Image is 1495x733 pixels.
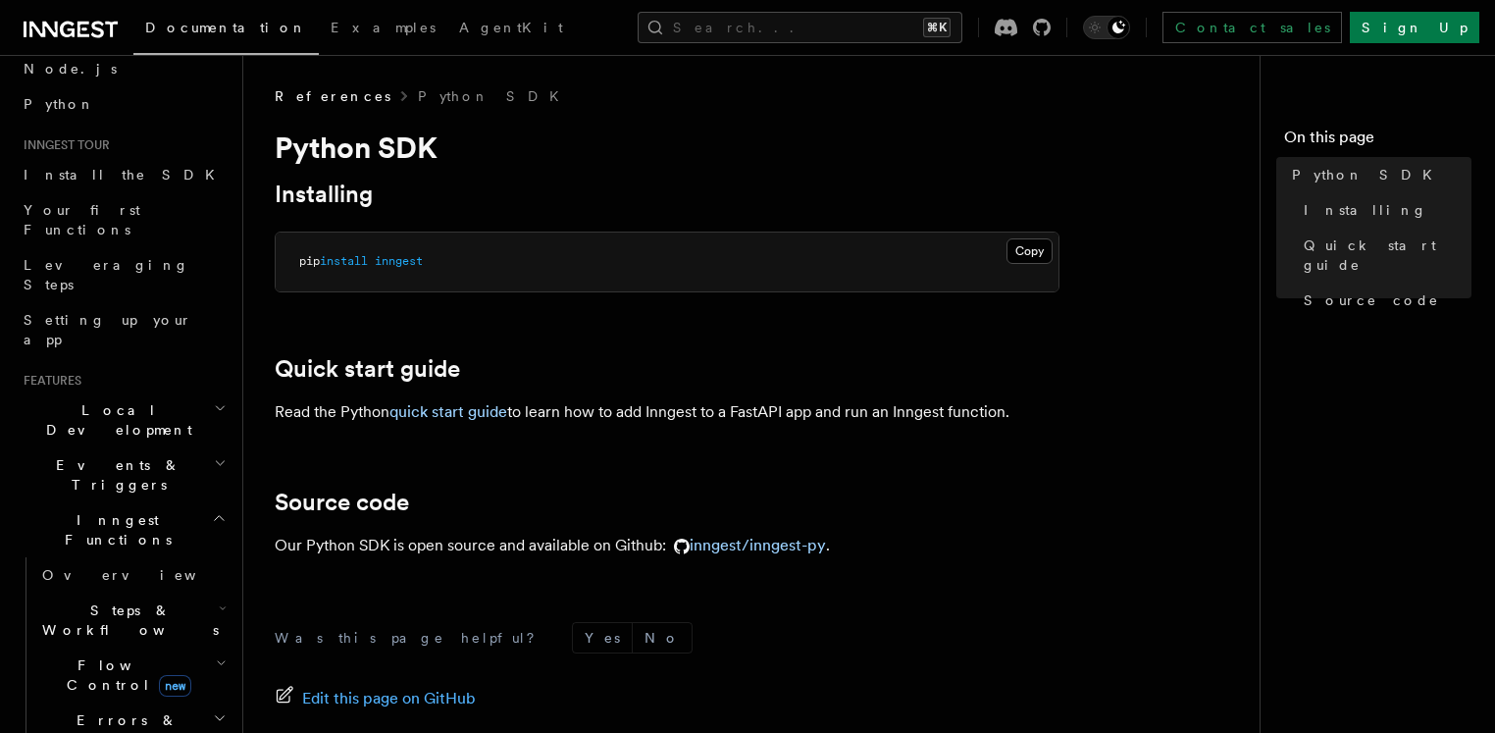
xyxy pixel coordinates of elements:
[666,536,826,554] a: inngest/inngest-py
[275,355,460,383] a: Quick start guide
[24,96,95,112] span: Python
[16,447,231,502] button: Events & Triggers
[1284,126,1471,157] h4: On this page
[34,655,216,695] span: Flow Control
[1304,236,1471,275] span: Quick start guide
[16,302,231,357] a: Setting up your app
[1083,16,1130,39] button: Toggle dark mode
[16,192,231,247] a: Your first Functions
[1304,200,1427,220] span: Installing
[275,130,1059,165] h1: Python SDK
[16,373,81,389] span: Features
[447,6,575,53] a: AgentKit
[1006,238,1053,264] button: Copy
[24,257,189,292] span: Leveraging Steps
[1292,165,1444,184] span: Python SDK
[16,502,231,557] button: Inngest Functions
[34,601,219,640] span: Steps & Workflows
[34,557,231,593] a: Overview
[275,628,548,648] p: Was this page helpful?
[320,254,368,268] span: install
[133,6,319,55] a: Documentation
[418,86,571,106] a: Python SDK
[319,6,447,53] a: Examples
[375,254,423,268] span: inngest
[42,567,244,583] span: Overview
[275,489,409,516] a: Source code
[302,685,476,712] span: Edit this page on GitHub
[459,20,563,35] span: AgentKit
[24,167,227,183] span: Install the SDK
[275,86,390,106] span: References
[145,20,307,35] span: Documentation
[16,510,212,550] span: Inngest Functions
[1162,12,1342,43] a: Contact sales
[1296,228,1471,283] a: Quick start guide
[275,398,1059,426] p: Read the Python to learn how to add Inngest to a FastAPI app and run an Inngest function.
[1284,157,1471,192] a: Python SDK
[16,455,214,495] span: Events & Triggers
[159,675,191,697] span: new
[16,137,110,153] span: Inngest tour
[16,51,231,86] a: Node.js
[331,20,436,35] span: Examples
[34,648,231,703] button: Flow Controlnew
[633,623,692,653] button: No
[299,254,320,268] span: pip
[16,247,231,302] a: Leveraging Steps
[24,61,117,77] span: Node.js
[573,623,632,653] button: Yes
[24,202,140,237] span: Your first Functions
[34,593,231,648] button: Steps & Workflows
[275,181,373,208] a: Installing
[638,12,962,43] button: Search...⌘K
[16,393,231,447] button: Local Development
[16,157,231,192] a: Install the SDK
[16,400,214,440] span: Local Development
[389,402,507,421] a: quick start guide
[24,312,192,347] span: Setting up your app
[16,86,231,122] a: Python
[1296,192,1471,228] a: Installing
[923,18,951,37] kbd: ⌘K
[1296,283,1471,318] a: Source code
[1350,12,1479,43] a: Sign Up
[1304,290,1439,310] span: Source code
[275,532,1059,559] p: Our Python SDK is open source and available on Github: .
[275,685,476,712] a: Edit this page on GitHub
